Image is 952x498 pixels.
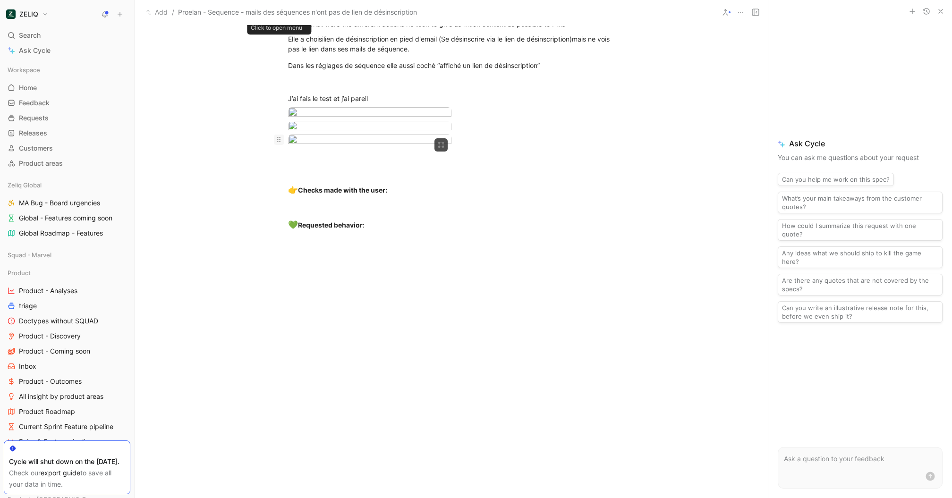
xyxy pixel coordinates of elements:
[19,316,98,326] span: Doctypes without SQUAD
[298,186,387,194] strong: Checks made with the user:
[4,248,130,265] div: Squad - Marvel
[9,456,125,467] div: Cycle will shut down on the [DATE].
[4,266,130,449] div: ProductProduct - AnalysestriageDoctypes without SQUADProduct - DiscoveryProduct - Coming soonInbo...
[4,359,130,373] a: Inbox
[4,178,130,240] div: Zeliq GlobalMA Bug - Board urgenciesGlobal - Features coming soonGlobal Roadmap - Features
[4,28,130,42] div: Search
[778,152,943,163] p: You can ask me questions about your request
[778,192,943,213] button: What’s your main takeaways from the customer quotes?
[19,362,36,371] span: Inbox
[4,81,130,95] a: Home
[19,30,41,41] span: Search
[19,10,38,18] h1: ZELIQ
[4,43,130,58] a: Ask Cycle
[4,126,130,140] a: Releases
[4,156,130,170] a: Product areas
[778,219,943,241] button: How could I summarize this request with one quote?
[4,284,130,298] a: Product - Analyses
[288,93,615,103] div: J’ai fais le test et j’ai pareil
[4,63,130,77] div: Workspace
[19,98,50,108] span: Feedback
[4,420,130,434] a: Current Sprint Feature pipeline
[172,7,174,18] span: /
[288,107,451,120] img: Capture d’écran 2025-09-03 à 11.26.26.png
[19,392,103,401] span: All insight by product areas
[19,228,103,238] span: Global Roadmap - Features
[178,7,417,18] span: Proelan - Sequence - mails des séquences n'ont pas de lien de désinscription
[4,374,130,388] a: Product - Outcomes
[4,111,130,125] a: Requests
[4,226,130,240] a: Global Roadmap - Features
[441,35,572,43] span: Se désinscrire via le lien de désinscription)
[778,138,943,149] span: Ask Cycle
[288,185,298,194] span: 👉
[778,173,894,186] button: Can you help me work on this spec?
[19,159,63,168] span: Product areas
[4,299,130,313] a: triage
[19,377,82,386] span: Product - Outcomes
[19,437,93,447] span: Epics & Feature pipeline
[4,405,130,419] a: Product Roadmap
[19,198,100,208] span: MA Bug - Board urgencies
[19,346,90,356] span: Product - Coming soon
[4,96,130,110] a: Feedback
[298,221,363,229] strong: Requested behavior
[6,9,16,19] img: ZELIQ
[144,7,170,18] button: Add
[778,301,943,323] button: Can you write an illustrative release note for this, before we even ship it?
[4,314,130,328] a: Doctypes without SQUAD
[4,178,130,192] div: Zeliq Global
[288,220,298,229] span: 💚
[4,141,130,155] a: Customers
[19,422,113,431] span: Current Sprint Feature pipeline
[19,331,81,341] span: Product - Discovery
[19,143,53,153] span: Customers
[8,250,51,260] span: Squad - Marvel
[8,65,40,75] span: Workspace
[8,268,31,278] span: Product
[19,301,37,311] span: triage
[288,219,615,231] div: :
[19,128,47,138] span: Releases
[288,135,451,147] img: Capture d’écran 2025-09-03 à 11.20.59 (1).png
[4,248,130,262] div: Squad - Marvel
[4,329,130,343] a: Product - Discovery
[4,344,130,358] a: Product - Coming soon
[4,435,130,449] a: Epics & Feature pipeline
[19,45,51,56] span: Ask Cycle
[19,407,75,416] span: Product Roadmap
[288,34,615,54] div: Elle a choisi en pied d'email ( mais ne vois pas le lien dans ses mails de séquence.
[4,211,130,225] a: Global - Features coming soon
[778,246,943,268] button: Any ideas what we should ship to kill the game here?
[41,469,80,477] a: export guide
[288,60,615,70] div: Dans les réglages de séquence elle aussi coché “affiché un lien de désinscription”
[8,180,42,190] span: Zeliq Global
[4,266,130,280] div: Product
[19,286,77,295] span: Product - Analyses
[4,8,51,21] button: ZELIQZELIQ
[4,196,130,210] a: MA Bug - Board urgencies
[19,213,112,223] span: Global - Features coming soon
[19,113,49,123] span: Requests
[288,121,451,134] img: Capture d’écran 2025-09-03 à 11.27.10.png
[323,35,389,43] span: lien de désinscription
[778,274,943,295] button: Are there any quotes that are not covered by the specs?
[19,83,37,93] span: Home
[4,389,130,404] a: All insight by product areas
[9,467,125,490] div: Check our to save all your data in time.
